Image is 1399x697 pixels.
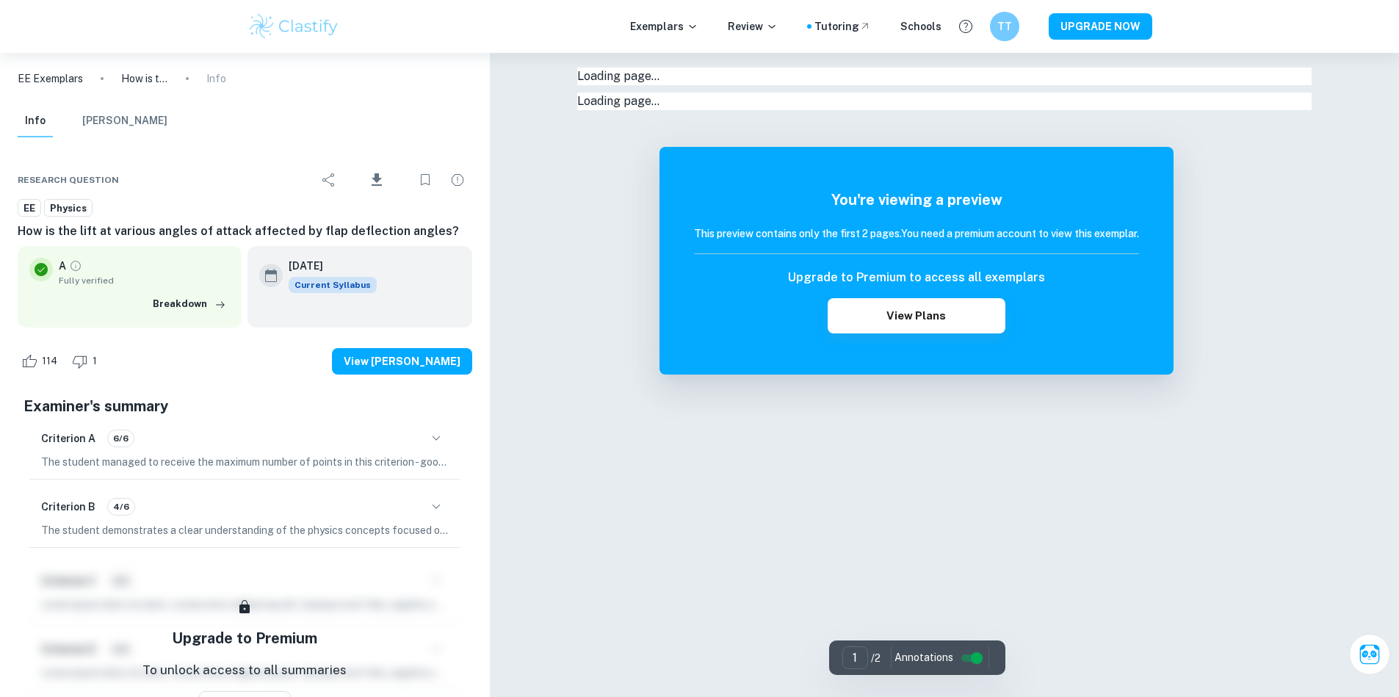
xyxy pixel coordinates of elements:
div: This exemplar is based on the current syllabus. Feel free to refer to it for inspiration/ideas wh... [289,277,377,293]
a: EE [18,199,41,217]
img: Clastify logo [247,12,341,41]
a: Physics [44,199,93,217]
h6: [DATE] [289,258,365,274]
span: Annotations [894,650,953,665]
span: 6/6 [108,432,134,445]
h6: Upgrade to Premium to access all exemplars [788,269,1045,286]
div: Share [314,165,344,195]
div: Loading page… [577,93,1312,110]
h6: TT [996,18,1013,35]
h5: Examiner's summary [24,395,466,417]
h5: Upgrade to Premium [172,627,317,649]
a: EE Exemplars [18,71,83,87]
span: 1 [84,354,105,369]
h6: The remaining pages are not being displayed [607,147,1282,167]
button: Info [18,105,53,137]
p: Info [206,71,226,87]
button: View [PERSON_NAME] [332,348,472,375]
span: 114 [34,354,65,369]
h5: You're viewing a preview [694,189,1139,211]
button: TT [990,12,1019,41]
p: The student demonstrates a clear understanding of the physics concepts focused on in the essay, p... [41,522,449,538]
p: / 2 [871,650,881,666]
button: [PERSON_NAME] [82,105,167,137]
h6: Criterion B [41,499,95,515]
button: Ask Clai [1349,634,1390,675]
p: To unlock access to all summaries [142,661,347,680]
p: Exemplars [630,18,698,35]
p: Review [728,18,778,35]
h6: Criterion A [41,430,95,447]
button: View Plans [828,298,1005,333]
p: The student managed to receive the maximum number of points in this criterion - good job! The stu... [41,454,449,470]
a: Grade fully verified [69,259,82,272]
div: Loading page… [577,68,1312,85]
h6: This preview contains only the first 2 pages. You need a premium account to view this exemplar. [694,225,1139,242]
div: Like [18,350,65,373]
div: Download [347,161,408,199]
a: Tutoring [814,18,871,35]
span: EE [18,201,40,216]
span: 4/6 [108,500,134,513]
p: A [59,258,66,274]
div: Report issue [443,165,472,195]
span: Physics [45,201,92,216]
div: Bookmark [411,165,440,195]
h6: How is the lift at various angles of attack affected by flap deflection angles? [18,223,472,240]
button: Help and Feedback [953,14,978,39]
p: How is the lift at various angles of attack affected by flap deflection angles? [121,71,168,87]
span: Current Syllabus [289,277,377,293]
span: Fully verified [59,274,230,287]
div: Dislike [68,350,105,373]
a: Schools [900,18,941,35]
button: UPGRADE NOW [1049,13,1152,40]
span: Research question [18,173,119,187]
button: Breakdown [149,293,230,315]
